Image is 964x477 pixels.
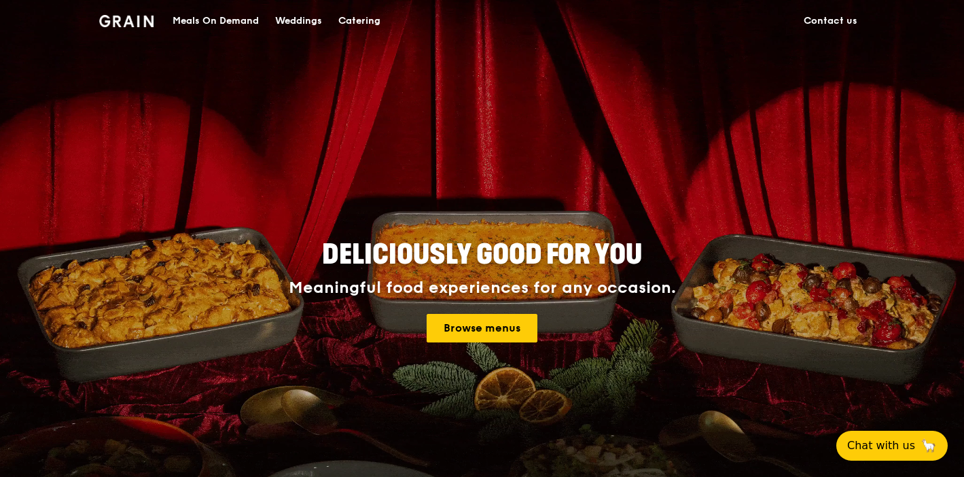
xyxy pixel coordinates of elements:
[238,279,727,298] div: Meaningful food experiences for any occasion.
[99,15,154,27] img: Grain
[921,438,937,454] span: 🦙
[338,1,380,41] div: Catering
[427,314,537,342] a: Browse menus
[267,1,330,41] a: Weddings
[796,1,865,41] a: Contact us
[836,431,948,461] button: Chat with us🦙
[322,238,642,271] span: Deliciously good for you
[275,1,322,41] div: Weddings
[330,1,389,41] a: Catering
[847,438,915,454] span: Chat with us
[173,1,259,41] div: Meals On Demand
